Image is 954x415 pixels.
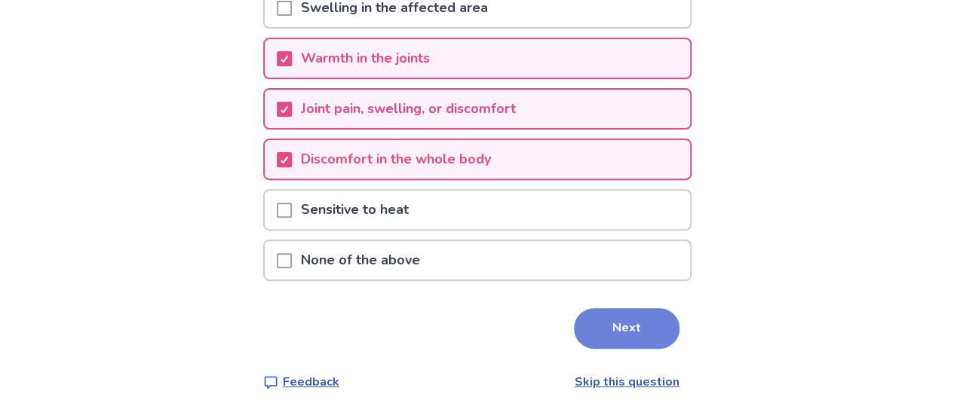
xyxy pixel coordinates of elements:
button: Next [574,308,679,349]
a: Feedback [263,373,339,391]
p: None of the above [292,241,429,279]
a: Skip this question [575,374,679,390]
p: Warmth in the joints [292,39,439,78]
p: Joint pain, swelling, or discomfort [292,90,525,128]
p: Discomfort in the whole body [292,140,500,179]
p: Feedback [283,373,339,391]
p: Sensitive to heat [292,191,418,229]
